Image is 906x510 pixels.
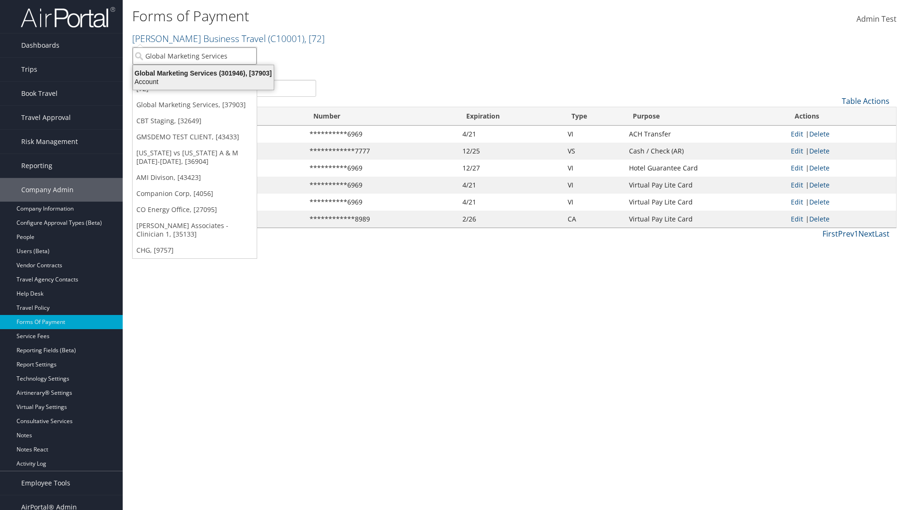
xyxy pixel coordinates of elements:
[458,160,563,177] td: 12/27
[127,69,279,77] div: Global Marketing Services (301946), [37903]
[809,146,830,155] a: Delete
[132,6,642,26] h1: Forms of Payment
[563,194,624,211] td: VI
[786,160,896,177] td: |
[786,211,896,228] td: |
[624,107,786,126] th: Purpose: activate to sort column descending
[791,197,803,206] a: Edit
[791,163,803,172] a: Edit
[305,107,458,126] th: Number
[563,177,624,194] td: VI
[21,6,115,28] img: airportal-logo.png
[21,34,59,57] span: Dashboards
[458,177,563,194] td: 4/21
[791,180,803,189] a: Edit
[856,5,897,34] a: Admin Test
[21,130,78,153] span: Risk Management
[624,126,786,143] td: ACH Transfer
[458,126,563,143] td: 4/21
[624,211,786,228] td: Virtual Pay Lite Card
[133,186,257,202] a: Companion Corp, [4056]
[809,214,830,223] a: Delete
[133,202,257,218] a: CO Energy Office, [27095]
[133,47,257,65] input: Search Accounts
[563,143,624,160] td: VS
[458,143,563,160] td: 12/25
[786,194,896,211] td: |
[809,129,830,138] a: Delete
[458,107,563,126] th: Expiration: activate to sort column ascending
[132,32,325,45] a: [PERSON_NAME] Business Travel
[458,211,563,228] td: 2/26
[133,113,257,129] a: CBT Staging, [32649]
[858,229,875,239] a: Next
[624,177,786,194] td: Virtual Pay Lite Card
[21,178,74,202] span: Company Admin
[21,471,70,495] span: Employee Tools
[21,154,52,178] span: Reporting
[304,32,325,45] span: , [ 72 ]
[21,58,37,81] span: Trips
[822,229,838,239] a: First
[791,146,803,155] a: Edit
[133,97,257,113] a: Global Marketing Services, [37903]
[563,107,624,126] th: Type
[854,229,858,239] a: 1
[875,229,889,239] a: Last
[21,106,71,129] span: Travel Approval
[786,143,896,160] td: |
[268,32,304,45] span: ( C10001 )
[133,218,257,242] a: [PERSON_NAME] Associates - Clinician 1, [35133]
[21,82,58,105] span: Book Travel
[809,163,830,172] a: Delete
[624,160,786,177] td: Hotel Guarantee Card
[786,177,896,194] td: |
[563,160,624,177] td: VI
[809,197,830,206] a: Delete
[842,96,889,106] a: Table Actions
[127,77,279,86] div: Account
[133,145,257,170] a: [US_STATE] vs [US_STATE] A & M [DATE]-[DATE], [36904]
[809,180,830,189] a: Delete
[856,14,897,24] span: Admin Test
[133,129,257,145] a: GMSDEMO TEST CLIENT, [43433]
[791,214,803,223] a: Edit
[624,194,786,211] td: Virtual Pay Lite Card
[563,211,624,228] td: CA
[563,126,624,143] td: VI
[133,242,257,258] a: CHG, [9757]
[791,129,803,138] a: Edit
[838,229,854,239] a: Prev
[624,143,786,160] td: Cash / Check (AR)
[786,126,896,143] td: |
[786,107,896,126] th: Actions
[458,194,563,211] td: 4/21
[133,170,257,186] a: AMI Divison, [43423]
